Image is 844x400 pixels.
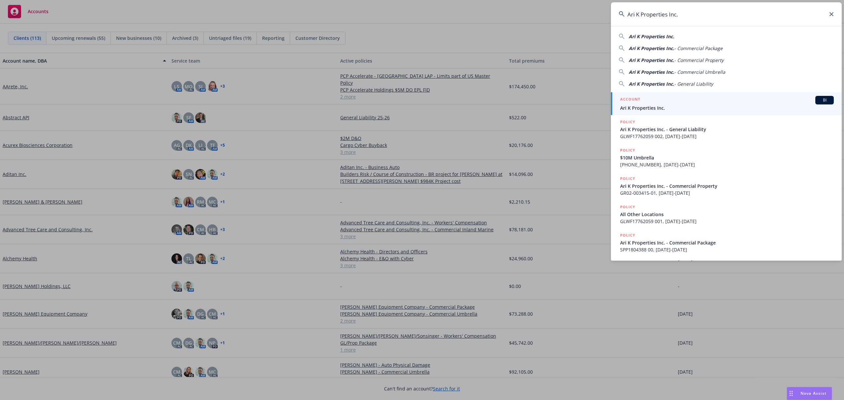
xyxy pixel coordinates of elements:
[620,218,834,225] span: GLWF17762059 001, [DATE]-[DATE]
[611,92,842,115] a: ACCOUNTBIAri K Properties Inc.
[620,189,834,196] span: GR02-003415-01, [DATE]-[DATE]
[620,239,834,246] span: Ari K Properties Inc. - Commercial Package
[674,45,723,51] span: - Commercial Package
[620,232,635,239] h5: POLICY
[629,33,674,40] span: Ari K Properties Inc.
[620,147,635,154] h5: POLICY
[611,172,842,200] a: POLICYAri K Properties Inc. - Commercial PropertyGR02-003415-01, [DATE]-[DATE]
[620,204,635,210] h5: POLICY
[611,228,842,257] a: POLICYAri K Properties Inc. - Commercial PackageSPP1804388 00, [DATE]-[DATE]
[620,246,834,253] span: SPP1804388 00, [DATE]-[DATE]
[787,387,795,400] div: Drag to move
[611,2,842,26] input: Search...
[620,183,834,189] span: Ari K Properties Inc. - Commercial Property
[787,387,832,400] button: Nova Assist
[674,69,725,75] span: - Commercial Umbrella
[620,175,635,182] h5: POLICY
[620,104,834,111] span: Ari K Properties Inc.
[800,390,827,396] span: Nova Assist
[611,115,842,143] a: POLICYAri K Properties Inc. - General LiabilityGLWF17762059 002, [DATE]-[DATE]
[629,57,674,63] span: Ari K Properties Inc.
[620,161,834,168] span: [PHONE_NUMBER], [DATE]-[DATE]
[620,126,834,133] span: Ari K Properties Inc. - General Liability
[818,97,831,103] span: BI
[674,81,713,87] span: - General Liability
[629,45,674,51] span: Ari K Properties Inc.
[620,96,640,104] h5: ACCOUNT
[611,200,842,228] a: POLICYAll Other LocationsGLWF17762059 001, [DATE]-[DATE]
[629,81,674,87] span: Ari K Properties Inc.
[620,211,834,218] span: All Other Locations
[629,69,674,75] span: Ari K Properties Inc.
[611,143,842,172] a: POLICY$10M Umbrella[PHONE_NUMBER], [DATE]-[DATE]
[620,119,635,125] h5: POLICY
[620,154,834,161] span: $10M Umbrella
[674,57,724,63] span: - Commercial Property
[620,133,834,140] span: GLWF17762059 002, [DATE]-[DATE]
